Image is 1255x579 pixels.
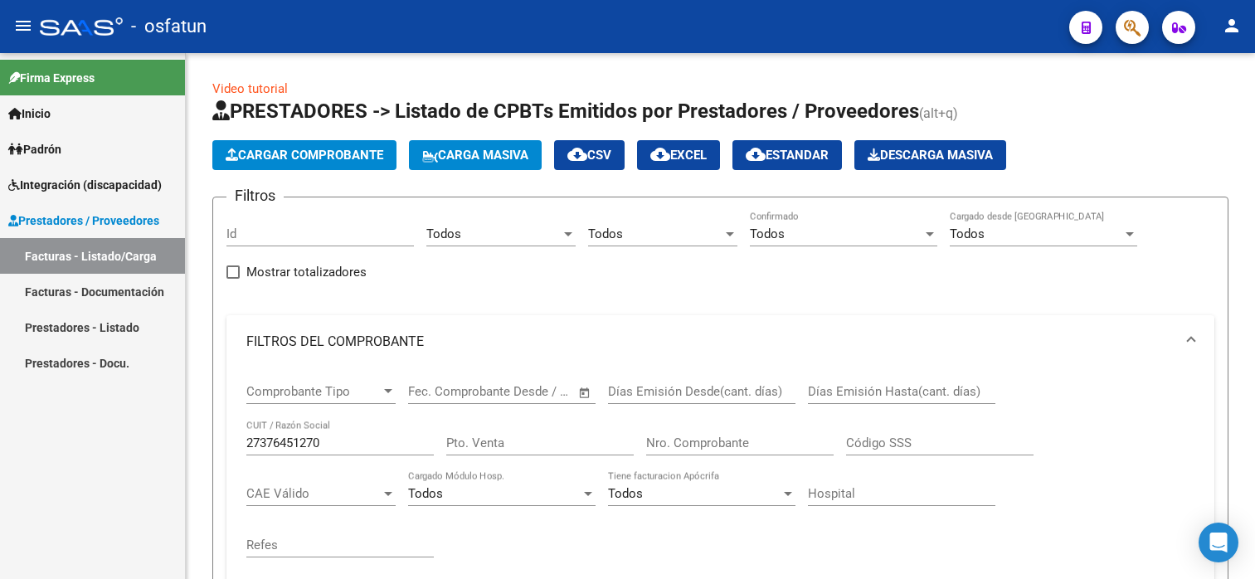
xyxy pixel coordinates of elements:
[426,226,461,241] span: Todos
[919,105,958,121] span: (alt+q)
[131,8,207,45] span: - osfatun
[226,315,1214,368] mat-expansion-panel-header: FILTROS DEL COMPROBANTE
[746,148,829,163] span: Estandar
[650,148,707,163] span: EXCEL
[554,140,625,170] button: CSV
[13,16,33,36] mat-icon: menu
[567,148,611,163] span: CSV
[868,148,993,163] span: Descarga Masiva
[422,148,528,163] span: Carga Masiva
[408,384,475,399] input: Fecha inicio
[8,105,51,123] span: Inicio
[588,226,623,241] span: Todos
[1222,16,1242,36] mat-icon: person
[226,184,284,207] h3: Filtros
[608,486,643,501] span: Todos
[8,212,159,230] span: Prestadores / Proveedores
[8,176,162,194] span: Integración (discapacidad)
[408,486,443,501] span: Todos
[246,384,381,399] span: Comprobante Tipo
[8,69,95,87] span: Firma Express
[650,144,670,164] mat-icon: cloud_download
[8,140,61,158] span: Padrón
[637,140,720,170] button: EXCEL
[950,226,985,241] span: Todos
[854,140,1006,170] button: Descarga Masiva
[409,140,542,170] button: Carga Masiva
[732,140,842,170] button: Estandar
[750,226,785,241] span: Todos
[246,333,1175,351] mat-panel-title: FILTROS DEL COMPROBANTE
[854,140,1006,170] app-download-masive: Descarga masiva de comprobantes (adjuntos)
[246,486,381,501] span: CAE Válido
[1199,523,1238,562] div: Open Intercom Messenger
[226,148,383,163] span: Cargar Comprobante
[567,144,587,164] mat-icon: cloud_download
[246,262,367,282] span: Mostrar totalizadores
[746,144,766,164] mat-icon: cloud_download
[490,384,571,399] input: Fecha fin
[576,383,595,402] button: Open calendar
[212,100,919,123] span: PRESTADORES -> Listado de CPBTs Emitidos por Prestadores / Proveedores
[212,81,288,96] a: Video tutorial
[212,140,396,170] button: Cargar Comprobante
